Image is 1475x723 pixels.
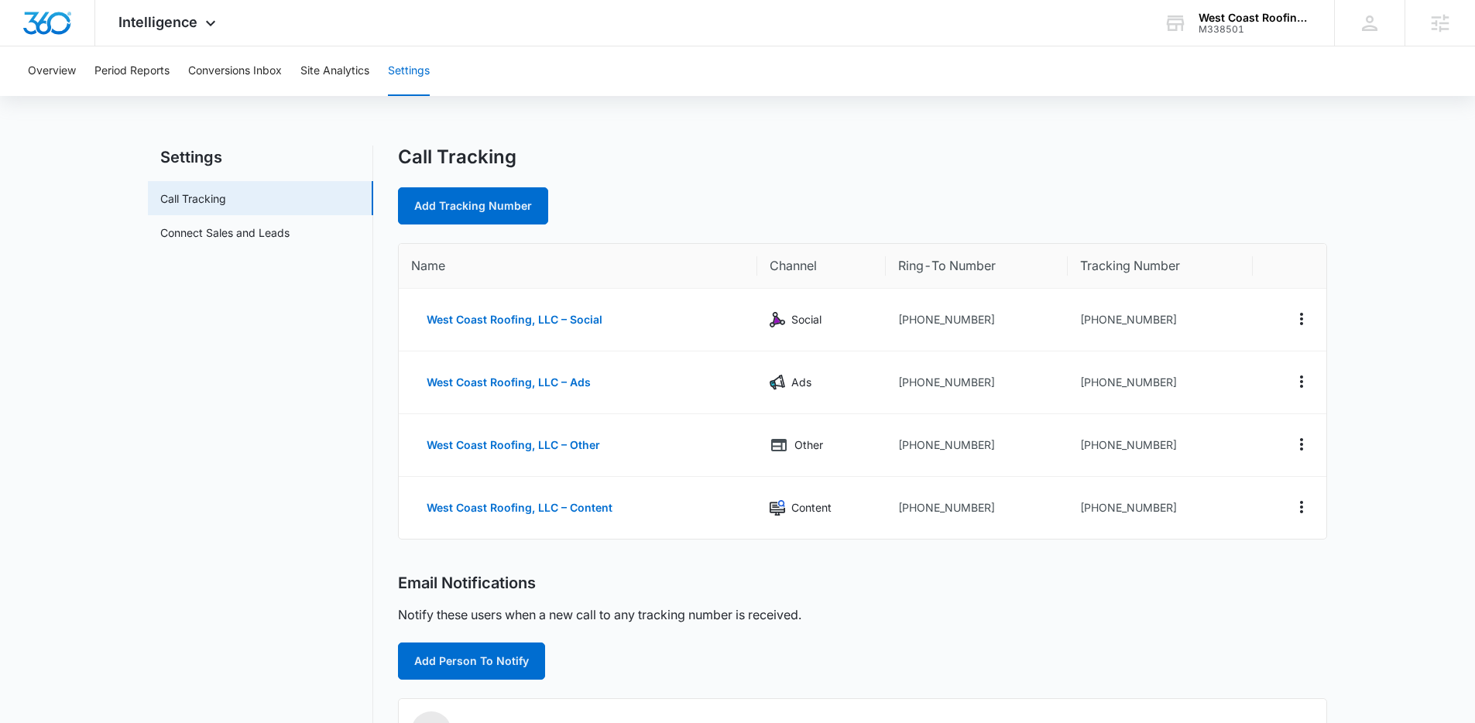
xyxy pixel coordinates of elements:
[886,289,1068,351] td: [PHONE_NUMBER]
[886,244,1068,289] th: Ring-To Number
[791,311,822,328] p: Social
[770,500,785,516] img: Content
[1199,24,1312,35] div: account id
[770,375,785,390] img: Ads
[94,46,170,96] button: Period Reports
[1068,414,1253,477] td: [PHONE_NUMBER]
[398,642,545,680] button: Add Person To Notify
[1199,12,1312,24] div: account name
[1289,495,1314,519] button: Actions
[770,312,785,327] img: Social
[411,301,618,338] button: West Coast Roofing, LLC – Social
[1289,369,1314,394] button: Actions
[160,224,290,241] a: Connect Sales and Leads
[886,414,1068,477] td: [PHONE_NUMBER]
[1289,432,1314,457] button: Actions
[411,364,606,401] button: West Coast Roofing, LLC – Ads
[300,46,369,96] button: Site Analytics
[148,146,373,169] h2: Settings
[399,244,757,289] th: Name
[398,605,801,624] p: Notify these users when a new call to any tracking number is received.
[398,146,516,169] h1: Call Tracking
[1068,351,1253,414] td: [PHONE_NUMBER]
[1068,477,1253,539] td: [PHONE_NUMBER]
[411,427,616,464] button: West Coast Roofing, LLC – Other
[886,477,1068,539] td: [PHONE_NUMBER]
[411,489,628,526] button: West Coast Roofing, LLC – Content
[1068,289,1253,351] td: [PHONE_NUMBER]
[794,437,823,454] p: Other
[791,374,811,391] p: Ads
[28,46,76,96] button: Overview
[1068,244,1253,289] th: Tracking Number
[188,46,282,96] button: Conversions Inbox
[791,499,832,516] p: Content
[160,190,226,207] a: Call Tracking
[886,351,1068,414] td: [PHONE_NUMBER]
[757,244,886,289] th: Channel
[398,187,548,224] a: Add Tracking Number
[1289,307,1314,331] button: Actions
[388,46,430,96] button: Settings
[118,14,197,30] span: Intelligence
[398,574,536,593] h2: Email Notifications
